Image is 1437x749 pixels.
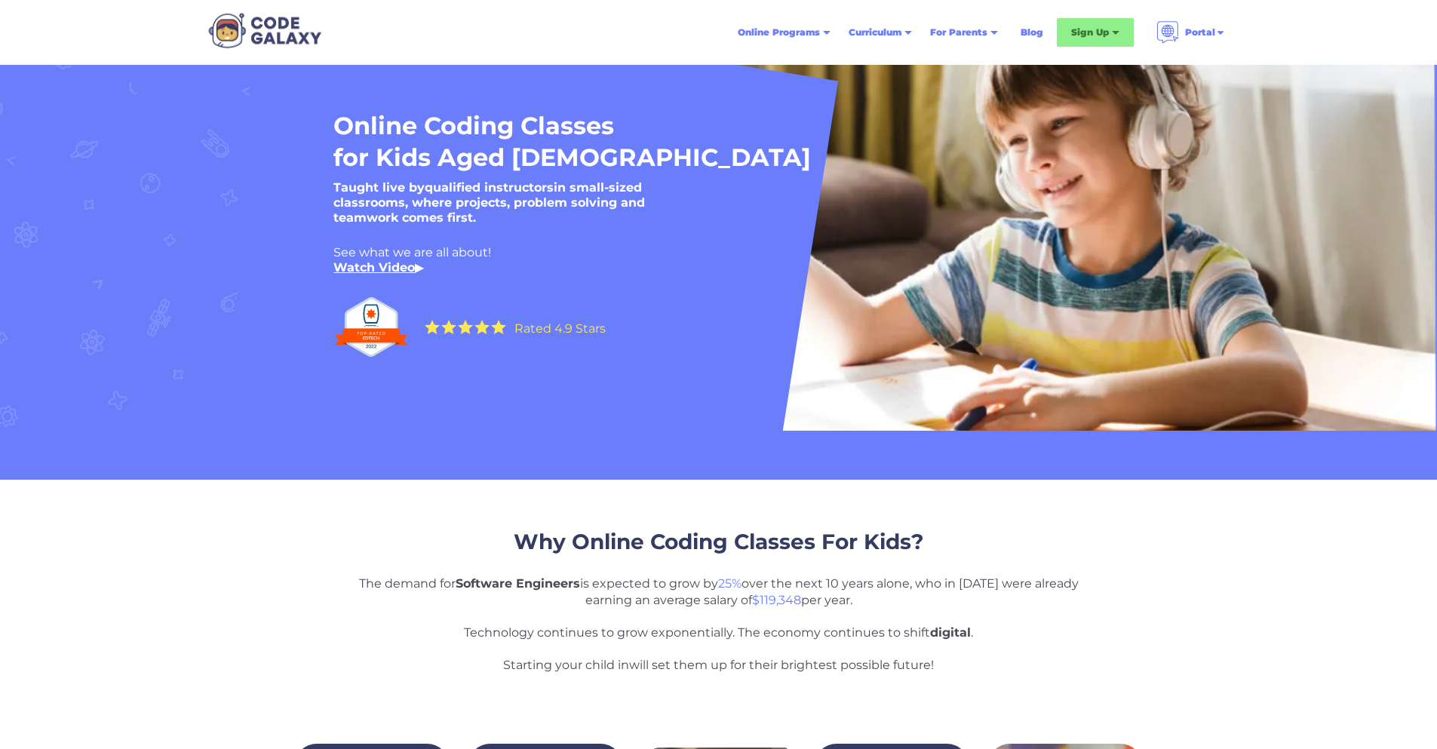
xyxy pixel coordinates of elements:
[333,110,985,173] h1: Online Coding Classes for Kids Aged [DEMOGRAPHIC_DATA]
[333,290,409,364] img: Top Rated edtech company
[514,323,606,335] div: Rated 4.9 Stars
[474,320,490,334] img: Yellow Star - the Code Galaxy
[930,625,971,640] strong: digital
[930,25,987,40] div: For Parents
[921,19,1007,46] div: For Parents
[1185,25,1215,40] div: Portal
[441,320,456,334] img: Yellow Star - the Code Galaxy
[491,320,506,334] img: Yellow Star - the Code Galaxy
[729,19,840,46] div: Online Programs
[456,576,580,591] strong: Software Engineers
[718,576,742,591] span: 25%
[849,25,901,40] div: Curriculum
[458,320,473,334] img: Yellow Star - the Code Galaxy
[1147,15,1235,50] div: Portal
[1071,25,1109,40] div: Sign Up
[333,180,711,226] h5: Taught live by in small-sized classrooms, where projects, problem solving and teamwork comes first.
[425,180,554,195] strong: qualified instructors
[1057,18,1134,47] div: Sign Up
[738,25,820,40] div: Online Programs
[514,529,923,554] span: Why Online Coding Classes For Kids?
[333,260,415,275] a: Watch Video
[349,576,1088,674] p: The demand for is expected to grow by over the next 10 years alone, who in [DATE] were already ea...
[752,593,801,607] span: $119,348
[425,320,440,334] img: Yellow Star - the Code Galaxy
[1012,19,1052,46] a: Blog
[333,245,1058,275] div: See what we are all about! ‍ ▶
[840,19,921,46] div: Curriculum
